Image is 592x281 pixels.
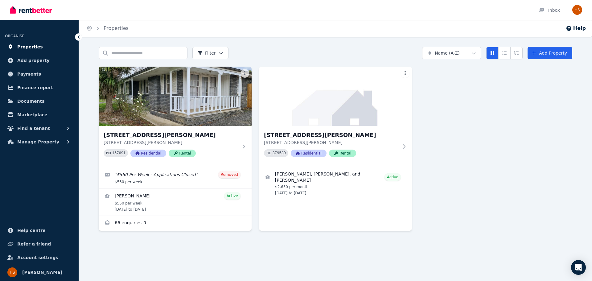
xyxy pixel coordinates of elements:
[79,20,136,37] nav: Breadcrumb
[329,150,356,157] span: Rental
[17,125,50,132] span: Find a tenant
[169,150,196,157] span: Rental
[10,5,52,14] img: RentBetter
[510,47,523,59] button: Expanded list view
[104,139,238,146] p: [STREET_ADDRESS][PERSON_NAME]
[17,254,58,261] span: Account settings
[5,251,74,264] a: Account settings
[5,136,74,148] button: Manage Property
[5,54,74,67] a: Add property
[571,260,586,275] div: Open Intercom Messenger
[5,81,74,94] a: Finance report
[291,150,327,157] span: Residential
[17,227,46,234] span: Help centre
[17,70,41,78] span: Payments
[401,69,409,78] button: More options
[99,188,252,216] a: View details for Shane Trewarn
[17,138,59,146] span: Manage Property
[99,67,252,126] img: 6 Zarro Street, Scoresby
[538,7,560,13] div: Inbox
[104,131,238,139] h3: [STREET_ADDRESS][PERSON_NAME]
[264,139,398,146] p: [STREET_ADDRESS][PERSON_NAME]
[17,97,45,105] span: Documents
[5,95,74,107] a: Documents
[259,67,412,167] a: 22 Blackmore St, Dandenong North[STREET_ADDRESS][PERSON_NAME][STREET_ADDRESS][PERSON_NAME]PID 379...
[104,25,129,31] a: Properties
[99,167,252,188] a: Edit listing: $550 Per Week - Applications Closed
[106,151,111,155] small: PID
[486,47,523,59] div: View options
[5,109,74,121] a: Marketplace
[22,269,62,276] span: [PERSON_NAME]
[5,122,74,134] button: Find a tenant
[7,267,17,277] img: Harshil Shah
[435,50,460,56] span: Name (A-Z)
[273,151,286,155] code: 379589
[198,50,216,56] span: Filter
[5,224,74,237] a: Help centre
[5,34,24,38] span: ORGANISE
[17,111,47,118] span: Marketplace
[486,47,499,59] button: Card view
[572,5,582,15] img: Harshil Shah
[99,67,252,167] a: 6 Zarro Street, Scoresby[STREET_ADDRESS][PERSON_NAME][STREET_ADDRESS][PERSON_NAME]PID 157691Resid...
[498,47,511,59] button: Compact list view
[259,167,412,199] a: View details for Dale Goslans, Henry James van straalen, and Wade Gentry
[17,43,43,51] span: Properties
[112,151,125,155] code: 157691
[5,41,74,53] a: Properties
[5,238,74,250] a: Refer a friend
[17,84,53,91] span: Finance report
[17,57,50,64] span: Add property
[240,69,249,78] button: More options
[266,151,271,155] small: PID
[192,47,228,59] button: Filter
[5,68,74,80] a: Payments
[17,240,51,248] span: Refer a friend
[566,25,586,32] button: Help
[130,150,166,157] span: Residential
[259,67,412,126] img: 22 Blackmore St, Dandenong North
[99,216,252,231] a: Enquiries for 6 Zarro Street, Scoresby
[422,47,481,59] button: Name (A-Z)
[528,47,572,59] a: Add Property
[264,131,398,139] h3: [STREET_ADDRESS][PERSON_NAME]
